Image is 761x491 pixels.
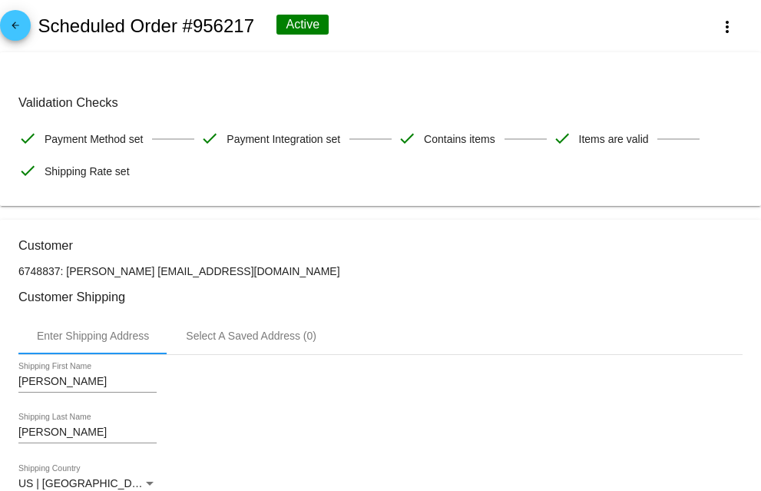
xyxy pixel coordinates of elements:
h3: Customer Shipping [18,290,743,304]
span: US | [GEOGRAPHIC_DATA] [18,477,154,489]
input: Shipping Last Name [18,426,157,439]
span: Contains items [424,123,495,155]
mat-icon: arrow_back [6,20,25,38]
mat-select: Shipping Country [18,478,157,490]
span: Shipping Rate set [45,155,130,187]
span: Items are valid [579,123,649,155]
mat-icon: check [553,129,571,148]
div: Enter Shipping Address [37,330,149,342]
mat-icon: check [398,129,416,148]
span: Payment Integration set [227,123,340,155]
div: Select A Saved Address (0) [186,330,316,342]
mat-icon: more_vert [718,18,736,36]
mat-icon: check [18,129,37,148]
div: Active [276,15,329,35]
h2: Scheduled Order #956217 [38,15,254,37]
p: 6748837: [PERSON_NAME] [EMAIL_ADDRESS][DOMAIN_NAME] [18,265,743,277]
span: Payment Method set [45,123,143,155]
mat-icon: check [200,129,219,148]
mat-icon: check [18,161,37,180]
h3: Validation Checks [18,95,743,110]
h3: Customer [18,238,743,253]
input: Shipping First Name [18,376,157,388]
